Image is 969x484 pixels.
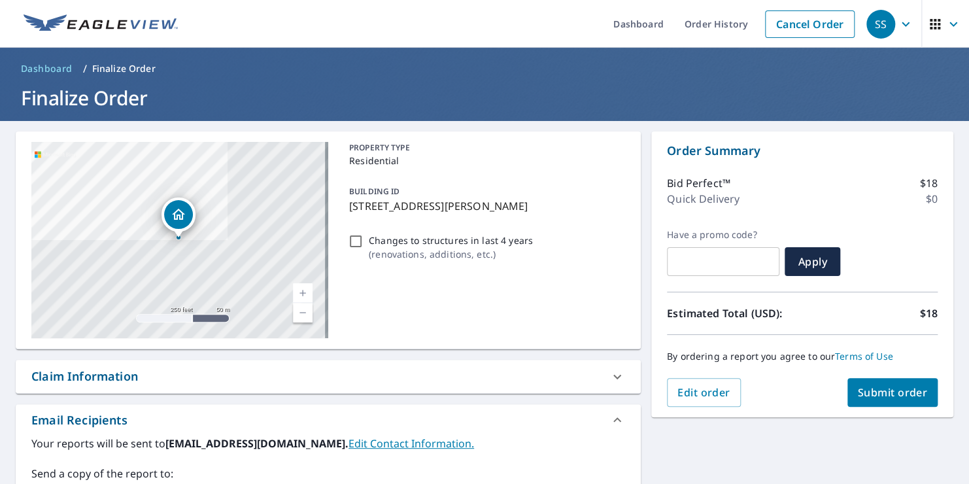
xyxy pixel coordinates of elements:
a: Cancel Order [765,10,855,38]
p: Finalize Order [92,62,156,75]
p: [STREET_ADDRESS][PERSON_NAME] [349,198,620,214]
div: Dropped pin, building 1, Residential property, 121 Warren Ave Mystic, CT 06355 [161,198,195,238]
div: Email Recipients [16,404,641,436]
p: Estimated Total (USD): [667,305,802,321]
div: Email Recipients [31,411,127,429]
span: Dashboard [21,62,73,75]
p: Residential [349,154,620,167]
p: $0 [926,191,938,207]
a: Current Level 17, Zoom In [293,283,313,303]
div: Claim Information [31,368,138,385]
p: $18 [920,175,938,191]
p: Changes to structures in last 4 years [369,233,533,247]
a: Dashboard [16,58,78,79]
button: Edit order [667,378,741,407]
p: Bid Perfect™ [667,175,730,191]
p: PROPERTY TYPE [349,142,620,154]
label: Have a promo code? [667,229,779,241]
b: [EMAIL_ADDRESS][DOMAIN_NAME]. [165,436,348,451]
p: BUILDING ID [349,186,399,197]
span: Submit order [858,385,928,400]
p: ( renovations, additions, etc. ) [369,247,533,261]
p: By ordering a report you agree to our [667,351,938,362]
a: EditContactInfo [348,436,474,451]
span: Apply [795,254,830,269]
button: Apply [785,247,840,276]
div: SS [866,10,895,39]
label: Your reports will be sent to [31,436,625,451]
h1: Finalize Order [16,84,953,111]
span: Edit order [677,385,730,400]
button: Submit order [847,378,938,407]
a: Terms of Use [835,350,893,362]
a: Current Level 17, Zoom Out [293,303,313,322]
label: Send a copy of the report to: [31,466,625,481]
nav: breadcrumb [16,58,953,79]
p: Order Summary [667,142,938,160]
li: / [83,61,87,77]
img: EV Logo [24,14,178,34]
div: Claim Information [16,360,641,393]
p: $18 [920,305,938,321]
p: Quick Delivery [667,191,739,207]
